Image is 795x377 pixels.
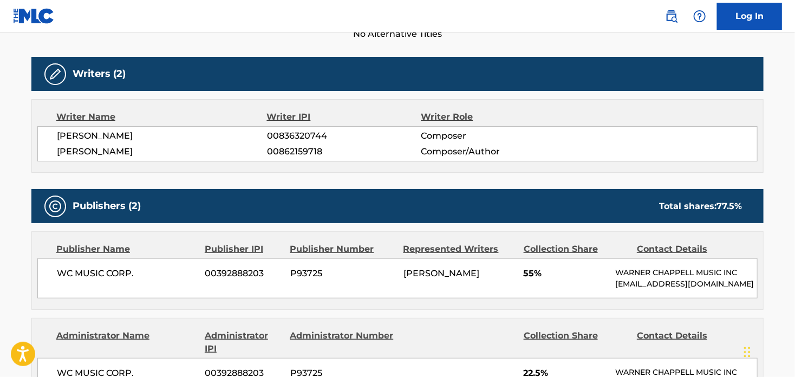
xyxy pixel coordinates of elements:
span: WC MUSIC CORP. [57,267,197,280]
div: Writer Role [421,110,561,123]
div: Writer IPI [267,110,421,123]
div: Administrator Name [56,329,197,355]
span: P93725 [290,267,395,280]
span: No Alternative Titles [31,28,764,41]
span: Composer/Author [421,145,561,158]
div: Help [689,5,711,27]
span: 00862159718 [267,145,421,158]
div: Collection Share [524,329,629,355]
p: [EMAIL_ADDRESS][DOMAIN_NAME] [616,278,757,290]
div: Contact Details [637,243,742,256]
div: Publisher Number [290,243,395,256]
div: Administrator Number [290,329,395,355]
span: [PERSON_NAME] [403,268,479,278]
p: WARNER CHAPPELL MUSIC INC [616,267,757,278]
img: search [665,10,678,23]
span: [PERSON_NAME] [57,129,267,142]
div: Contact Details [637,329,742,355]
img: Publishers [49,200,62,213]
h5: Writers (2) [73,68,126,80]
span: Composer [421,129,561,142]
div: Drag [744,336,751,368]
img: Writers [49,68,62,81]
a: Log In [717,3,782,30]
div: Represented Writers [403,243,516,256]
a: Public Search [661,5,682,27]
span: [PERSON_NAME] [57,145,267,158]
span: 00836320744 [267,129,421,142]
span: 77.5 % [716,201,742,211]
div: Administrator IPI [205,329,282,355]
img: MLC Logo [13,8,55,24]
span: 00392888203 [205,267,282,280]
span: 55% [524,267,608,280]
div: Publisher Name [56,243,197,256]
iframe: Chat Widget [741,325,795,377]
div: Publisher IPI [205,243,282,256]
div: Collection Share [524,243,629,256]
img: help [693,10,706,23]
div: Writer Name [56,110,267,123]
h5: Publishers (2) [73,200,141,212]
div: Total shares: [659,200,742,213]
